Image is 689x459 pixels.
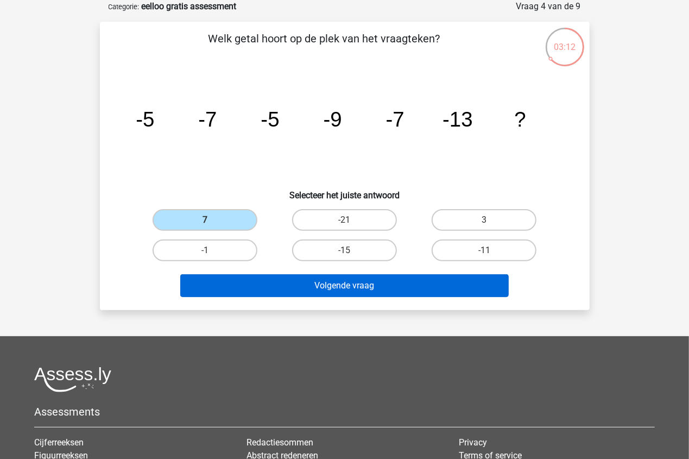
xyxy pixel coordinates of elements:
[153,240,257,261] label: -1
[545,27,585,54] div: 03:12
[432,209,536,231] label: 3
[323,108,342,131] tspan: -9
[292,240,397,261] label: -15
[459,437,487,448] a: Privacy
[292,209,397,231] label: -21
[136,108,154,131] tspan: -5
[246,437,313,448] a: Redactiesommen
[109,3,140,11] small: Categorie:
[443,108,472,131] tspan: -13
[117,181,572,200] h6: Selecteer het juiste antwoord
[198,108,217,131] tspan: -7
[34,405,655,418] h5: Assessments
[34,437,84,448] a: Cijferreeksen
[153,209,257,231] label: 7
[385,108,404,131] tspan: -7
[180,274,509,297] button: Volgende vraag
[142,1,237,11] strong: eelloo gratis assessment
[514,108,526,131] tspan: ?
[117,30,532,63] p: Welk getal hoort op de plek van het vraagteken?
[34,367,111,392] img: Assessly logo
[261,108,279,131] tspan: -5
[432,240,536,261] label: -11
